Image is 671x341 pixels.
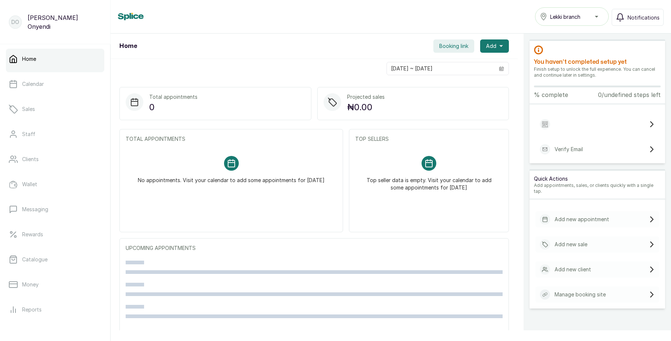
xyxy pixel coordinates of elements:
[534,182,661,194] p: Add appointments, sales, or clients quickly with a single tap.
[555,216,609,223] p: Add new appointment
[28,13,101,31] p: [PERSON_NAME] Onyendi
[126,244,503,252] p: UPCOMING APPOINTMENTS
[480,39,509,53] button: Add
[22,156,39,163] p: Clients
[6,299,104,320] a: Reports
[22,80,44,88] p: Calendar
[534,175,661,182] p: Quick Actions
[22,256,48,263] p: Catalogue
[6,74,104,94] a: Calendar
[347,101,385,114] p: ₦0.00
[22,105,35,113] p: Sales
[149,93,198,101] p: Total appointments
[550,13,580,21] span: Lekki branch
[439,42,468,50] span: Booking link
[355,135,503,143] p: TOP SELLERS
[628,14,660,21] span: Notifications
[486,42,496,50] span: Add
[6,274,104,295] a: Money
[6,49,104,69] a: Home
[11,18,19,26] p: DO
[555,291,606,298] p: Manage booking site
[612,9,664,26] button: Notifications
[499,66,504,71] svg: calendar
[364,171,494,191] p: Top seller data is empty. Visit your calendar to add some appointments for [DATE]
[6,249,104,270] a: Catalogue
[126,135,337,143] p: TOTAL APPOINTMENTS
[119,42,137,51] h1: Home
[535,7,609,26] button: Lekki branch
[347,93,385,101] p: Projected sales
[387,62,494,75] input: Select date
[534,90,568,99] p: % complete
[433,39,474,53] button: Booking link
[555,241,587,248] p: Add new sale
[149,101,198,114] p: 0
[555,266,591,273] p: Add new client
[22,231,43,238] p: Rewards
[22,206,48,213] p: Messaging
[22,281,39,288] p: Money
[534,58,661,66] h2: You haven’t completed setup yet
[6,149,104,170] a: Clients
[6,174,104,195] a: Wallet
[138,171,325,184] p: No appointments. Visit your calendar to add some appointments for [DATE]
[22,55,36,63] p: Home
[598,90,661,99] p: 0/undefined steps left
[6,199,104,220] a: Messaging
[6,99,104,119] a: Sales
[22,306,42,313] p: Reports
[534,66,661,78] p: Finish setup to unlock the full experience. You can cancel and continue later in settings.
[22,131,35,138] p: Staff
[6,124,104,145] a: Staff
[6,224,104,245] a: Rewards
[22,181,37,188] p: Wallet
[555,146,583,153] p: Verify Email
